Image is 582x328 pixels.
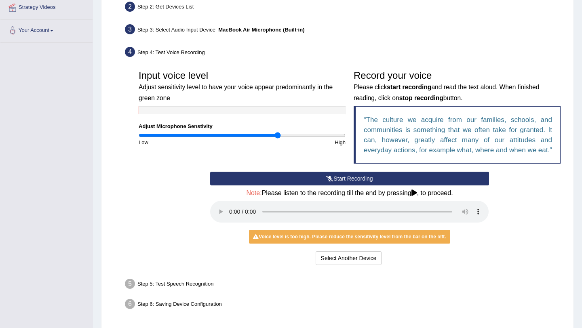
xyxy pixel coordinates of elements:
[242,139,350,146] div: High
[246,189,261,196] span: Note:
[121,296,570,314] div: Step 6: Saving Device Configuration
[354,84,539,101] small: Please click and read the text aloud. When finished reading, click on button.
[0,19,93,40] a: Your Account
[135,139,242,146] div: Low
[387,84,431,90] b: start recording
[139,70,346,102] h3: Input voice level
[354,70,561,102] h3: Record your voice
[210,172,489,185] button: Start Recording
[215,27,305,33] span: –
[139,122,213,130] label: Adjust Microphone Senstivity
[121,22,570,40] div: Step 3: Select Audio Input Device
[121,44,570,62] div: Step 4: Test Voice Recording
[139,84,333,101] small: Adjust sensitivity level to have your voice appear predominantly in the green zone
[249,230,450,244] div: Voice level is too high. Please reduce the sensitivity level from the bar on the left.
[218,27,304,33] b: MacBook Air Microphone (Built-in)
[399,95,443,101] b: stop recording
[210,189,489,197] h4: Please listen to the recording till the end by pressing , to proceed.
[316,251,382,265] button: Select Another Device
[121,276,570,294] div: Step 5: Test Speech Recognition
[364,116,552,154] q: The culture we acquire from our families, schools, and communities is something that we often tak...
